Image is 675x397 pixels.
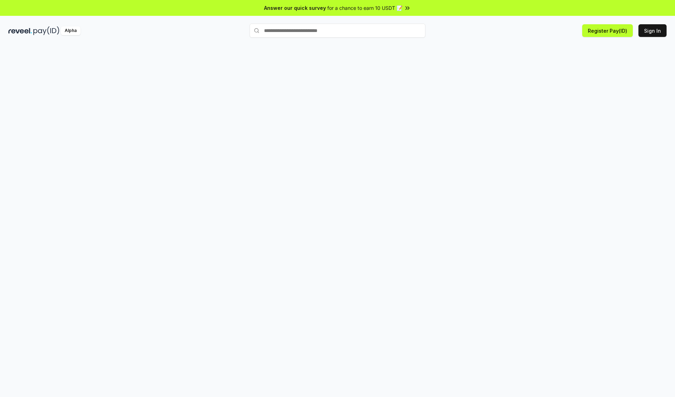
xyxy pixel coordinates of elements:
span: Answer our quick survey [264,4,326,12]
img: pay_id [33,26,59,35]
button: Register Pay(ID) [582,24,633,37]
div: Alpha [61,26,81,35]
span: for a chance to earn 10 USDT 📝 [327,4,403,12]
button: Sign In [638,24,667,37]
img: reveel_dark [8,26,32,35]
